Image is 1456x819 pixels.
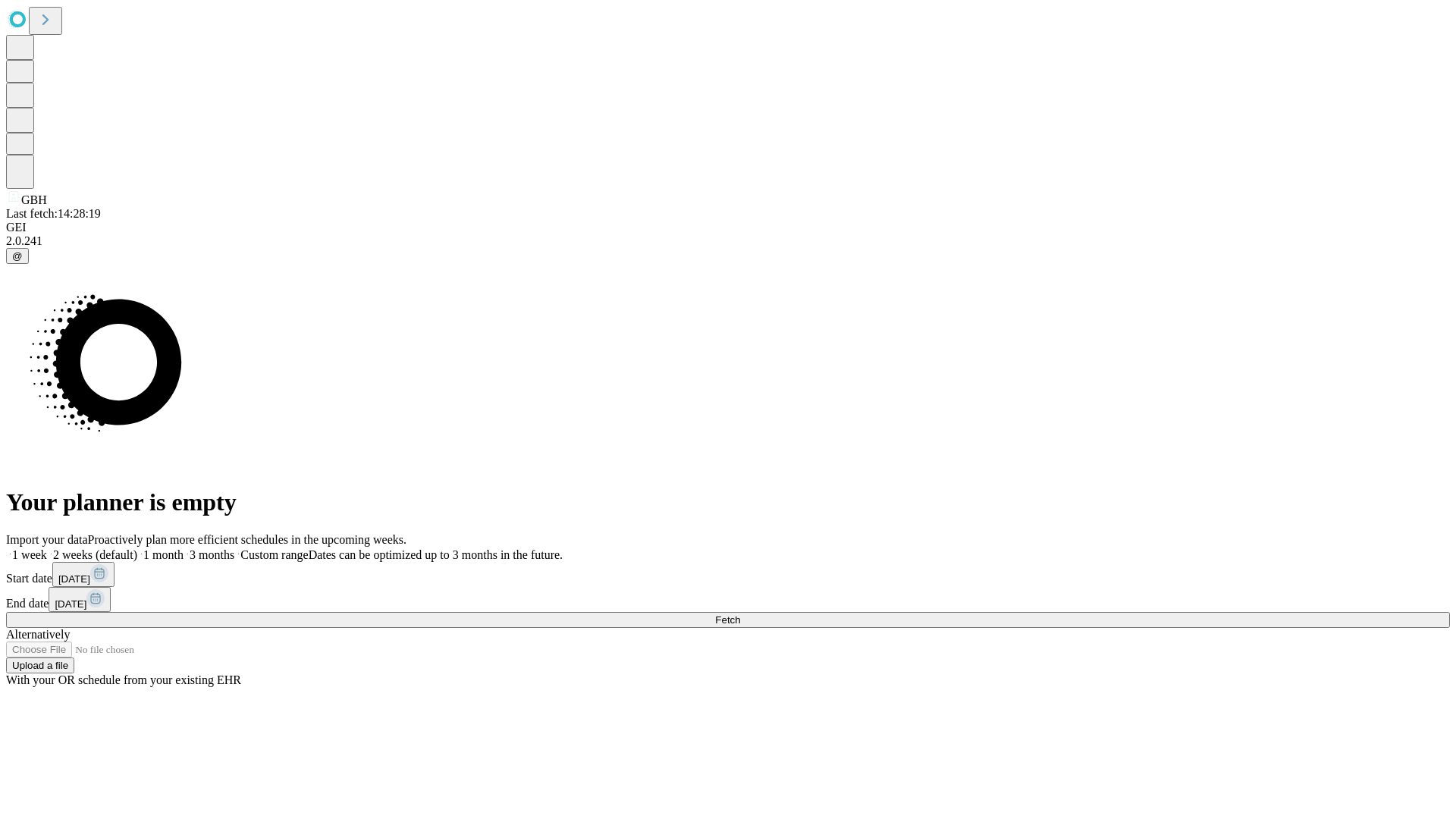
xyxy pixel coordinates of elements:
[6,221,1450,234] div: GEI
[6,612,1450,628] button: Fetch
[12,250,23,262] span: @
[143,548,184,561] span: 1 month
[58,573,90,585] span: [DATE]
[6,562,1450,587] div: Start date
[6,673,241,686] span: With your OR schedule from your existing EHR
[6,248,29,264] button: @
[6,234,1450,248] div: 2.0.241
[21,193,47,206] span: GBH
[240,548,308,561] span: Custom range
[309,548,563,561] span: Dates can be optimized up to 3 months in the future.
[6,587,1450,612] div: End date
[88,533,406,546] span: Proactively plan more efficient schedules in the upcoming weeks.
[715,614,740,626] span: Fetch
[52,562,115,587] button: [DATE]
[6,207,101,220] span: Last fetch: 14:28:19
[55,598,86,610] span: [DATE]
[190,548,234,561] span: 3 months
[6,533,88,546] span: Import your data
[12,548,47,561] span: 1 week
[6,657,74,673] button: Upload a file
[49,587,111,612] button: [DATE]
[6,488,1450,516] h1: Your planner is empty
[6,628,70,641] span: Alternatively
[53,548,137,561] span: 2 weeks (default)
